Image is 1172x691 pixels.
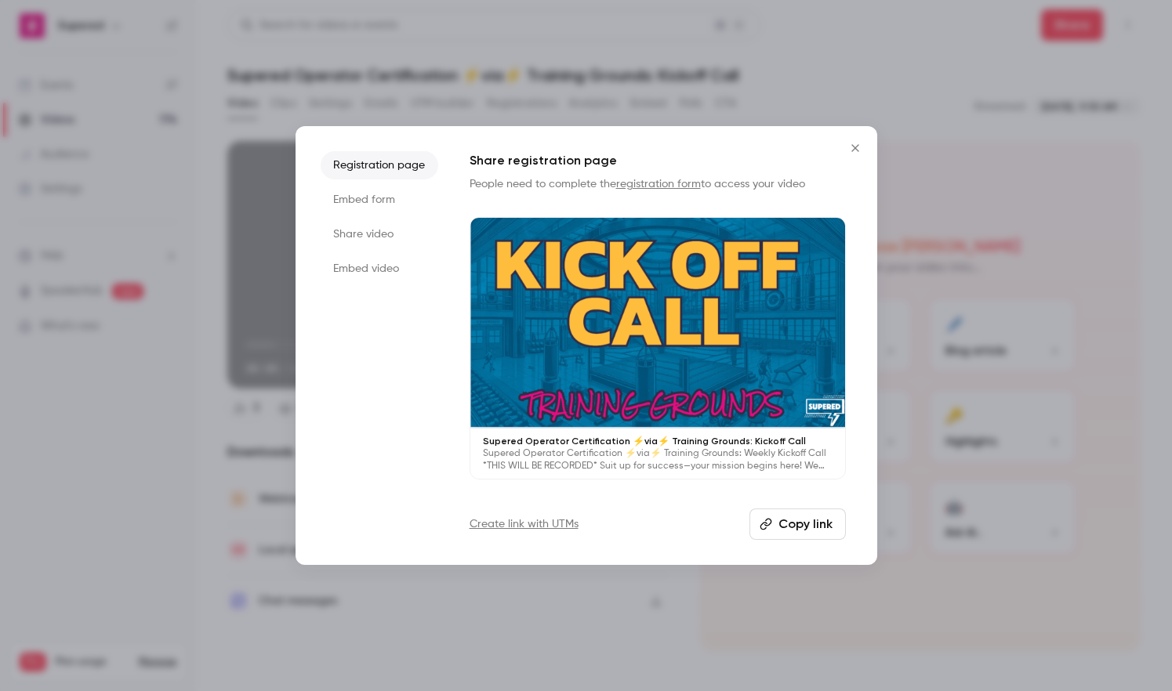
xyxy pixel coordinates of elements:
[749,508,846,540] button: Copy link
[470,151,846,170] h1: Share registration page
[483,435,833,447] p: Supered Operator Certification ⚡️via⚡️ Training Grounds: Kickoff Call
[321,186,438,214] li: Embed form
[321,151,438,179] li: Registration page
[470,176,846,192] p: People need to complete the to access your video
[470,516,579,532] a: Create link with UTMs
[840,132,871,164] button: Close
[470,217,846,479] a: Supered Operator Certification ⚡️via⚡️ Training Grounds: Kickoff CallSupered Operator Certificati...
[616,179,701,190] a: registration form
[321,255,438,283] li: Embed video
[321,220,438,248] li: Share video
[483,447,833,472] p: Supered Operator Certification ⚡️via⚡️ Training Grounds: Weekly Kickoff Call *THIS WILL BE RECORD...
